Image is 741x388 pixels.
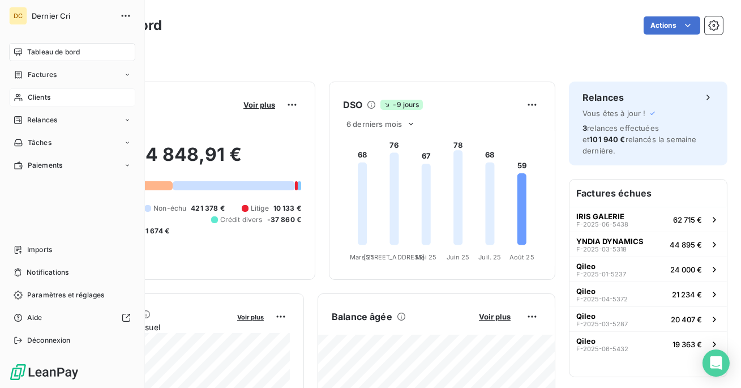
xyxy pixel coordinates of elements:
span: Déconnexion [27,335,71,346]
span: Qileo [576,336,596,346]
span: Qileo [576,312,596,321]
span: 6 derniers mois [346,120,402,129]
button: Voir plus [234,312,267,322]
a: Paiements [9,156,135,174]
tspan: Août 25 [509,253,534,261]
tspan: Juil. 25 [478,253,501,261]
a: Imports [9,241,135,259]
span: 24 000 € [670,265,702,274]
span: F-2025-06-5432 [576,346,628,352]
span: relances effectuées et relancés la semaine dernière. [582,123,697,155]
span: Clients [28,92,50,103]
div: Open Intercom Messenger [703,349,730,377]
span: -37 860 € [267,215,301,225]
button: IRIS GALERIEF-2025-06-543862 715 € [569,207,727,232]
span: -1 674 € [142,226,169,236]
button: YNDIA DYNAMICSF-2025-03-531844 895 € [569,232,727,257]
span: Voir plus [237,313,264,321]
span: Aide [27,313,42,323]
span: -9 jours [380,100,422,110]
span: F-2025-03-5287 [576,321,628,327]
button: Voir plus [240,100,279,110]
button: QileoF-2025-06-543219 363 € [569,331,727,356]
a: Relances [9,111,135,129]
span: Crédit divers [220,215,263,225]
a: Factures [9,66,135,84]
span: Qileo [576,287,596,296]
h6: Balance âgée [332,310,392,323]
a: Aide [9,309,135,327]
span: 62 715 € [673,215,702,224]
span: 19 363 € [673,340,702,349]
span: 421 378 € [191,203,224,214]
span: 20 407 € [671,315,702,324]
span: Qileo [576,262,596,271]
h6: DSO [343,98,362,112]
span: 3 [582,123,587,133]
span: Voir plus [479,312,511,321]
a: Tâches [9,134,135,152]
span: F-2025-03-5318 [576,246,627,253]
img: Logo LeanPay [9,363,79,381]
span: F-2025-04-5372 [576,296,628,302]
span: Factures [28,70,57,80]
button: QileoF-2025-04-537221 234 € [569,282,727,306]
span: Imports [27,245,52,255]
span: 101 940 € [589,135,625,144]
span: Tâches [28,138,52,148]
h6: Factures échues [569,180,727,207]
span: 10 133 € [273,203,301,214]
span: F-2025-06-5438 [576,221,628,228]
span: Notifications [27,267,68,278]
a: Paramètres et réglages [9,286,135,304]
span: Tableau de bord [27,47,80,57]
tspan: Mai 25 [416,253,436,261]
a: Clients [9,88,135,106]
span: Litige [251,203,269,214]
button: QileoF-2025-03-528720 407 € [569,306,727,331]
span: Paiements [28,160,62,170]
span: 44 895 € [670,240,702,249]
button: Actions [644,16,700,35]
span: Voir plus [243,100,275,109]
span: Dernier Cri [32,11,113,20]
tspan: [STREET_ADDRESS] [363,253,425,261]
tspan: Juin 25 [447,253,470,261]
span: Non-échu [153,203,186,214]
span: YNDIA DYNAMICS [576,237,644,246]
span: 21 234 € [672,290,702,299]
span: Chiffre d'affaires mensuel [64,321,229,333]
h6: Relances [582,91,624,104]
span: Vous êtes à jour ! [582,109,646,118]
span: IRIS GALERIE [576,212,624,221]
div: DC [9,7,27,25]
h2: 734 848,91 € [64,143,301,177]
button: Voir plus [476,312,514,322]
button: QileoF-2025-01-523724 000 € [569,257,727,282]
tspan: Mars 25 [350,253,375,261]
span: F-2025-01-5237 [576,271,626,278]
span: Paramètres et réglages [27,290,104,300]
a: Tableau de bord [9,43,135,61]
span: Relances [27,115,57,125]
